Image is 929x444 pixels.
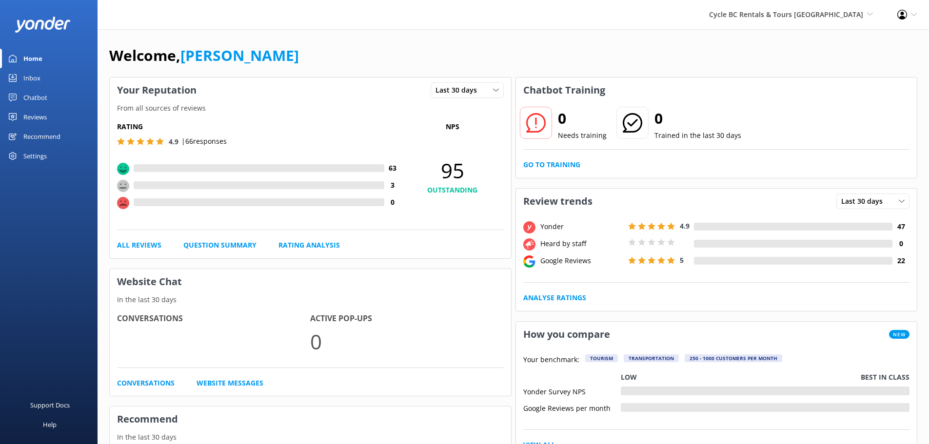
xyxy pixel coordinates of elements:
h4: 47 [892,221,909,232]
div: Recommend [23,127,60,146]
h2: 0 [654,107,741,130]
span: Last 30 days [841,196,889,207]
p: 0 [310,325,503,358]
div: Chatbot [23,88,47,107]
h3: How you compare [516,322,617,347]
p: In the last 30 days [110,432,511,443]
h4: 0 [384,197,401,208]
h3: Review trends [516,189,600,214]
p: NPS [401,121,504,132]
p: | 66 responses [181,136,227,147]
span: New [889,330,909,339]
h4: 3 [384,180,401,191]
div: Inbox [23,68,40,88]
h4: 0 [892,238,909,249]
h3: Your Reputation [110,77,204,103]
h3: Website Chat [110,269,511,294]
span: 4.9 [680,221,690,231]
div: Transportation [624,354,679,362]
h4: Conversations [117,312,310,325]
h2: 0 [558,107,607,130]
div: Settings [23,146,47,166]
a: Analyse Ratings [523,292,586,303]
p: Trained in the last 30 days [654,130,741,141]
h3: Chatbot Training [516,77,613,103]
a: All Reviews [117,240,161,251]
div: Reviews [23,107,47,127]
div: Tourism [585,354,618,362]
h4: OUTSTANDING [401,185,504,195]
p: Needs training [558,130,607,141]
div: Support Docs [30,395,70,415]
div: Yonder [538,221,626,232]
h1: Welcome, [109,44,299,67]
a: [PERSON_NAME] [180,45,299,65]
p: Best in class [861,372,909,383]
img: yonder-white-logo.png [15,17,71,33]
a: Website Messages [197,378,263,388]
h4: 63 [384,163,401,174]
h4: Active Pop-ups [310,312,503,325]
div: Home [23,49,42,68]
a: Conversations [117,378,175,388]
a: Question Summary [183,240,257,251]
span: Cycle BC Rentals & Tours [GEOGRAPHIC_DATA] [709,10,863,19]
div: Heard by staff [538,238,626,249]
div: Yonder Survey NPS [523,386,621,395]
p: Low [621,372,637,383]
div: Google Reviews [538,255,626,266]
div: Google Reviews per month [523,403,621,412]
span: 4.9 [169,137,178,146]
h3: Recommend [110,406,511,432]
p: From all sources of reviews [110,103,511,114]
p: Your benchmark: [523,354,579,366]
p: In the last 30 days [110,294,511,305]
div: Help [43,415,57,434]
h4: 22 [892,255,909,266]
span: 5 [680,255,684,265]
span: 95 [401,158,504,183]
h5: Rating [117,121,401,132]
div: 250 - 1000 customers per month [685,354,782,362]
span: Last 30 days [435,85,483,96]
a: Go to Training [523,159,580,170]
a: Rating Analysis [278,240,340,251]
